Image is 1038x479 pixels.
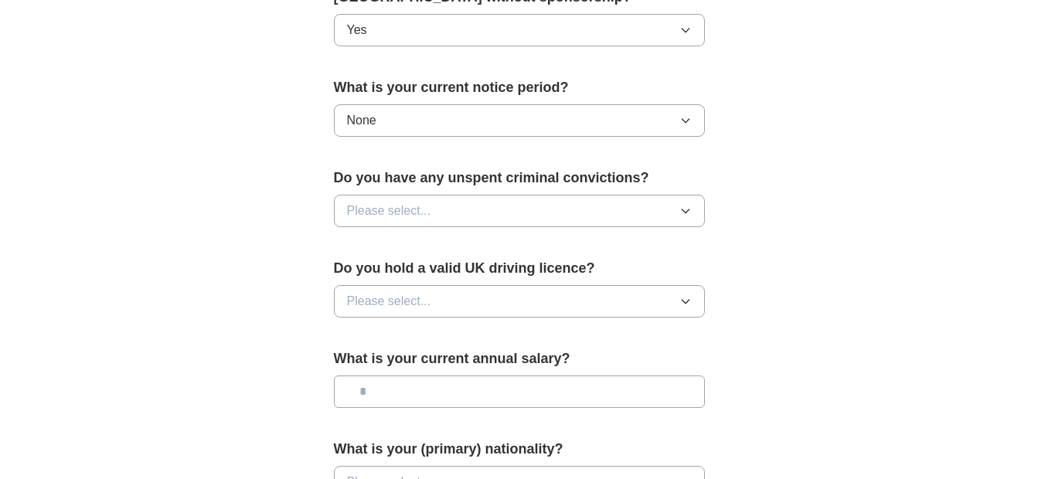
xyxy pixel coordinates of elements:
span: None [347,111,376,130]
label: What is your current notice period? [334,77,705,98]
button: Yes [334,14,705,46]
label: Do you hold a valid UK driving licence? [334,258,705,279]
button: Please select... [334,285,705,318]
button: None [334,104,705,137]
span: Please select... [347,292,431,311]
span: Please select... [347,202,431,220]
label: Do you have any unspent criminal convictions? [334,168,705,189]
label: What is your current annual salary? [334,348,705,369]
label: What is your (primary) nationality? [334,439,705,460]
button: Please select... [334,195,705,227]
span: Yes [347,21,367,39]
